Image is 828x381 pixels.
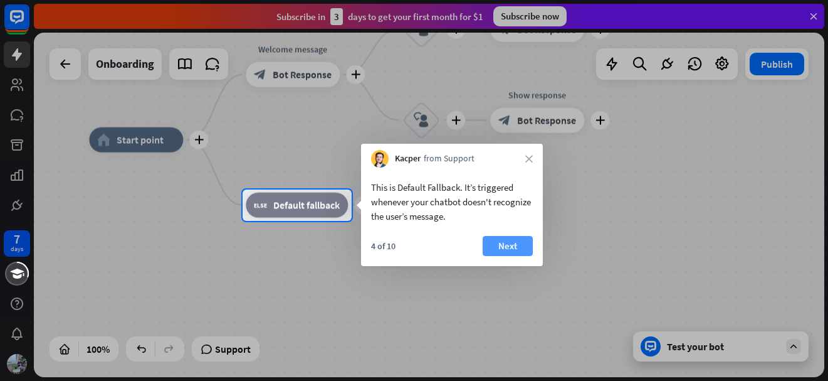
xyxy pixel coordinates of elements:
button: Open LiveChat chat widget [10,5,48,43]
span: from Support [424,153,474,165]
div: This is Default Fallback. It’s triggered whenever your chatbot doesn't recognize the user’s message. [371,180,533,223]
button: Next [483,236,533,256]
span: Kacper [395,153,421,165]
i: close [525,155,533,163]
div: 4 of 10 [371,240,396,252]
span: Default fallback [273,199,340,212]
i: block_fallback [254,199,267,212]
